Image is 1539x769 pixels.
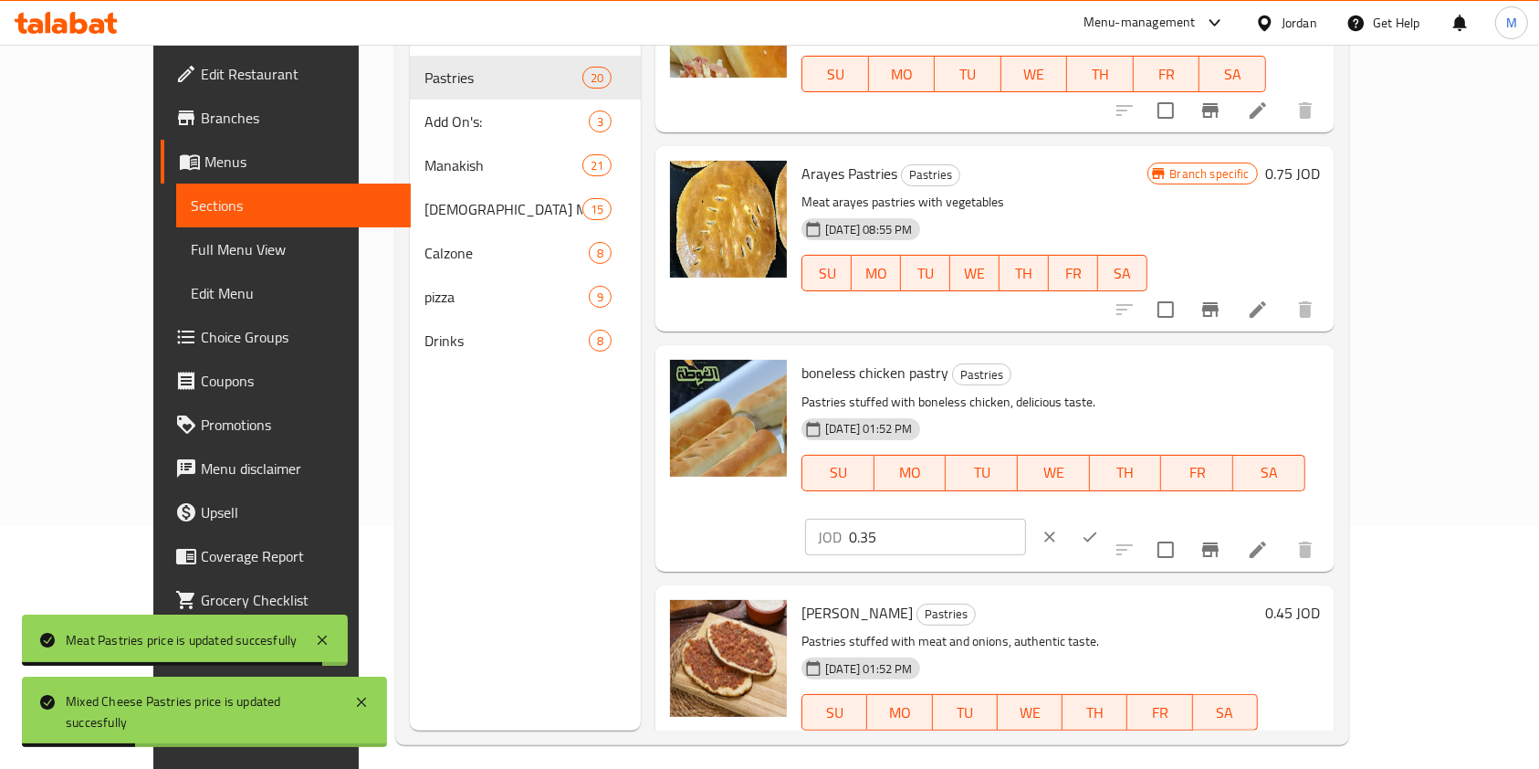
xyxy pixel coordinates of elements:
[201,370,396,392] span: Coupons
[583,157,611,174] span: 21
[1193,694,1258,731] button: SA
[201,589,396,611] span: Grocery Checklist
[1283,89,1327,132] button: delete
[176,271,411,315] a: Edit Menu
[161,315,411,359] a: Choice Groups
[1005,700,1055,726] span: WE
[818,420,919,437] span: [DATE] 01:52 PM
[161,578,411,622] a: Grocery Checklist
[161,140,411,184] a: Menus
[1105,260,1140,287] span: SA
[1146,91,1185,130] span: Select to update
[801,255,852,291] button: SU
[801,391,1304,414] p: Pastries stuffed with boneless chicken, delicious taste.
[424,242,589,264] span: Calzone
[952,363,1011,385] div: Pastries
[1282,13,1317,33] div: Jordan
[1283,288,1327,332] button: delete
[901,164,960,186] div: Pastries
[161,96,411,140] a: Branches
[1127,694,1192,731] button: FR
[670,360,787,477] img: boneless chicken pastry
[201,414,396,436] span: Promotions
[176,227,411,271] a: Full Menu View
[1188,288,1232,332] button: Branch-specific-item
[424,330,589,352] span: Drinks
[590,332,611,350] span: 8
[1007,260,1042,287] span: TH
[1056,260,1091,287] span: FR
[1084,12,1196,34] div: Menu-management
[424,111,589,132] span: Add On's:
[424,154,582,176] span: Manakish
[161,447,411,490] a: Menu disclaimer
[161,490,411,534] a: Upsell
[410,319,641,363] div: Drinks8
[801,694,867,731] button: SU
[801,359,948,386] span: boneless chicken pastry
[201,458,396,479] span: Menu disclaimer
[1247,100,1269,121] a: Edit menu item
[818,221,919,238] span: [DATE] 08:55 PM
[810,700,860,726] span: SU
[998,694,1063,731] button: WE
[901,255,950,291] button: TU
[1199,56,1266,92] button: SA
[410,56,641,100] div: Pastries20
[882,459,939,486] span: MO
[916,604,976,626] div: Pastries
[810,61,861,88] span: SU
[1161,455,1233,491] button: FR
[162,670,246,694] span: Get support on:
[801,160,897,187] span: Arayes Pastries
[1063,694,1127,731] button: TH
[590,113,611,131] span: 3
[1241,459,1298,486] span: SA
[867,694,932,731] button: MO
[424,198,582,220] div: Lebanese Manakish
[590,289,611,306] span: 9
[1030,517,1070,557] button: clear
[410,187,641,231] div: [DEMOGRAPHIC_DATA] Manakish15
[582,154,612,176] div: items
[950,255,1000,291] button: WE
[161,52,411,96] a: Edit Restaurant
[801,630,1257,653] p: Pastries stuffed with meat and onions, authentic taste.
[902,164,959,185] span: Pastries
[859,260,894,287] span: MO
[201,63,396,85] span: Edit Restaurant
[1049,255,1098,291] button: FR
[410,231,641,275] div: Calzone8
[191,238,396,260] span: Full Menu View
[953,364,1010,385] span: Pastries
[410,275,641,319] div: pizza9
[810,459,867,486] span: SU
[1188,528,1232,572] button: Branch-specific-item
[424,67,582,89] span: Pastries
[818,660,919,678] span: [DATE] 01:52 PM
[410,48,641,370] nav: Menu sections
[1247,299,1269,321] a: Edit menu item
[1001,56,1068,92] button: WE
[161,534,411,578] a: Coverage Report
[1018,455,1090,491] button: WE
[1506,13,1517,33] span: M
[852,255,901,291] button: MO
[1070,517,1110,557] button: ok
[582,198,612,220] div: items
[1135,700,1185,726] span: FR
[801,599,913,627] span: [PERSON_NAME]
[66,630,297,650] div: Meat Pastries price is updated succesfully
[424,286,589,308] span: pizza
[810,260,844,287] span: SU
[818,526,842,548] p: JOD
[589,111,612,132] div: items
[908,260,943,287] span: TU
[953,459,1010,486] span: TU
[1233,455,1305,491] button: SA
[1134,56,1200,92] button: FR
